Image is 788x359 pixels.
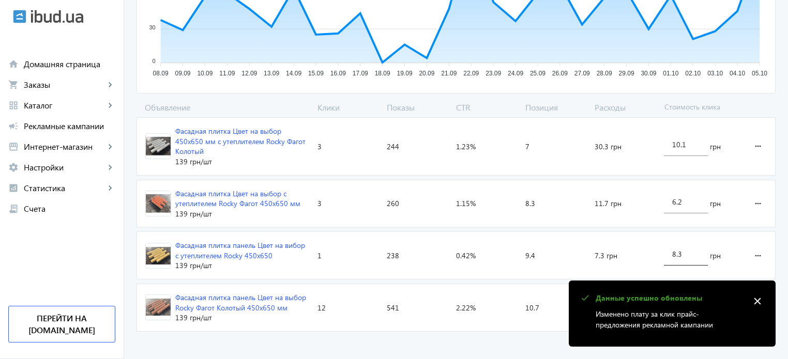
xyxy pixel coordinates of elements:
[752,191,764,216] mat-icon: more_horiz
[8,80,19,90] mat-icon: shopping_cart
[146,134,171,159] img: 28712682d7d841fc496380849977586-dc0a21a8db.JPG
[397,70,413,77] tspan: 19.09
[387,303,399,313] span: 541
[452,102,521,113] span: CTR
[153,70,169,77] tspan: 08.09
[456,251,476,261] span: 0.42%
[595,251,617,261] span: 7.3 грн
[31,10,83,23] img: ibud_text.svg
[663,70,678,77] tspan: 01.10
[387,251,399,261] span: 238
[105,162,115,173] mat-icon: keyboard_arrow_right
[175,70,191,77] tspan: 09.09
[710,142,721,152] span: грн
[660,102,742,113] span: Стоимость клика
[197,70,213,77] tspan: 10.09
[596,293,744,303] p: Данные успешно обновлены
[175,292,309,313] div: Фасадная плитка панель Цвет на выбор Rocky Фагот Колотый 450х650 мм
[730,70,745,77] tspan: 04.10
[149,25,155,31] tspan: 30
[24,204,115,214] span: Счета
[752,243,764,268] mat-icon: more_horiz
[710,198,721,209] span: грн
[8,306,115,342] a: Перейти на [DOMAIN_NAME]
[137,102,313,113] span: Объявление
[146,295,171,320] img: 16175682d6c7921eaa3054593797538-d42fd14718.JPG
[486,70,501,77] tspan: 23.09
[525,198,535,209] span: 8.3
[590,102,660,113] span: Расходы
[8,121,19,131] mat-icon: campaign
[175,209,309,219] div: 139 грн /шт
[175,126,309,157] div: Фасадная плитка Цвет на выбор 450х650 мм с утеплителем Rocky Фагот Колотый
[24,80,105,90] span: Заказы
[456,303,476,313] span: 2.22%
[153,58,156,65] tspan: 0
[24,142,105,152] span: Интернет-магазин
[383,102,452,113] span: Показы
[286,70,301,77] tspan: 14.09
[146,243,171,268] img: 24721643528af1faa43511650275902-c9de0f3a20.JPG
[317,251,322,261] span: 1
[525,142,529,152] span: 7
[419,70,434,77] tspan: 20.09
[578,291,592,305] mat-icon: check
[525,303,539,313] span: 10.7
[317,142,322,152] span: 3
[8,162,19,173] mat-icon: settings
[264,70,279,77] tspan: 13.09
[105,142,115,152] mat-icon: keyboard_arrow_right
[574,70,590,77] tspan: 27.09
[375,70,390,77] tspan: 18.09
[308,70,324,77] tspan: 15.09
[530,70,545,77] tspan: 25.09
[463,70,479,77] tspan: 22.09
[456,198,476,209] span: 1.15%
[317,198,322,209] span: 3
[105,80,115,90] mat-icon: keyboard_arrow_right
[595,198,622,209] span: 11.7 грн
[752,70,767,77] tspan: 05.10
[750,293,765,309] mat-icon: close
[105,100,115,111] mat-icon: keyboard_arrow_right
[521,102,590,113] span: Позиция
[175,240,309,260] div: Фасадная плитка панель Цвет на вибор с утеплителем Rocky 450х650
[8,142,19,152] mat-icon: storefront
[525,251,535,261] span: 9.4
[685,70,701,77] tspan: 02.10
[641,70,656,77] tspan: 30.09
[619,70,634,77] tspan: 29.09
[710,251,721,261] span: грн
[8,59,19,69] mat-icon: home
[595,142,622,152] span: 30.3 грн
[13,10,26,23] img: ibud.svg
[313,102,383,113] span: Клики
[175,157,309,167] div: 139 грн /шт
[387,142,399,152] span: 244
[24,183,105,193] span: Статистика
[24,100,105,111] span: Каталог
[707,70,723,77] tspan: 03.10
[175,313,309,323] div: 139 грн /шт
[175,260,309,271] div: 139 грн /шт
[456,142,476,152] span: 1.23%
[353,70,368,77] tspan: 17.09
[146,191,171,216] img: 24051612a18d04449e3789204352058-3cdc1ef22b.JPG
[8,183,19,193] mat-icon: analytics
[24,121,115,131] span: Рекламные кампании
[596,308,744,330] p: Изменено плату за клик прайс-предложения рекламной кампании
[597,70,612,77] tspan: 28.09
[24,59,115,69] span: Домашняя страница
[387,198,399,209] span: 260
[508,70,523,77] tspan: 24.09
[317,303,326,313] span: 12
[752,134,764,159] mat-icon: more_horiz
[441,70,457,77] tspan: 21.09
[24,162,105,173] span: Настройки
[219,70,235,77] tspan: 11.09
[8,100,19,111] mat-icon: grid_view
[552,70,568,77] tspan: 26.09
[105,183,115,193] mat-icon: keyboard_arrow_right
[8,204,19,214] mat-icon: receipt_long
[330,70,346,77] tspan: 16.09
